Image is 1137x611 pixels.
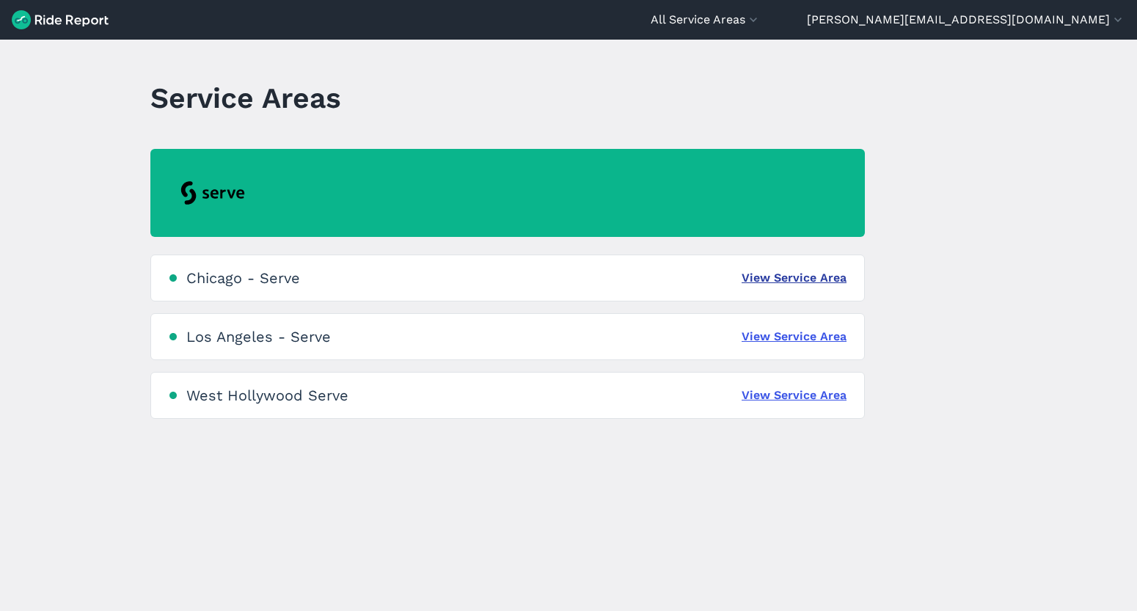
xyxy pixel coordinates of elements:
[742,387,847,404] a: View Service Area
[186,328,331,345] div: Los Angeles - Serve
[742,269,847,287] a: View Service Area
[186,269,300,287] div: Chicago - Serve
[168,173,257,213] img: Serve Robotics
[742,328,847,345] a: View Service Area
[651,11,761,29] button: All Service Areas
[150,78,341,118] h1: Service Areas
[12,10,109,29] img: Ride Report
[186,387,348,404] div: West Hollywood Serve
[807,11,1125,29] button: [PERSON_NAME][EMAIL_ADDRESS][DOMAIN_NAME]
